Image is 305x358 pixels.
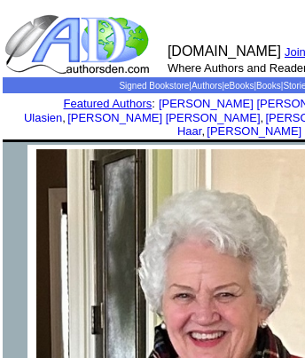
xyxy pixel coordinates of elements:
a: [PERSON_NAME] [PERSON_NAME] [67,111,260,124]
font: [DOMAIN_NAME] [168,44,281,59]
font: i [205,127,207,137]
font: : [64,97,155,110]
img: shim.gif [3,145,27,170]
font: i [66,114,67,123]
a: Authors [192,81,222,91]
a: Featured Authors [64,97,152,110]
a: Books [256,81,281,91]
img: logo_ad.gif [4,13,153,76]
a: eBooks [224,81,254,91]
font: i [263,114,265,123]
a: Signed Bookstore [119,81,189,91]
